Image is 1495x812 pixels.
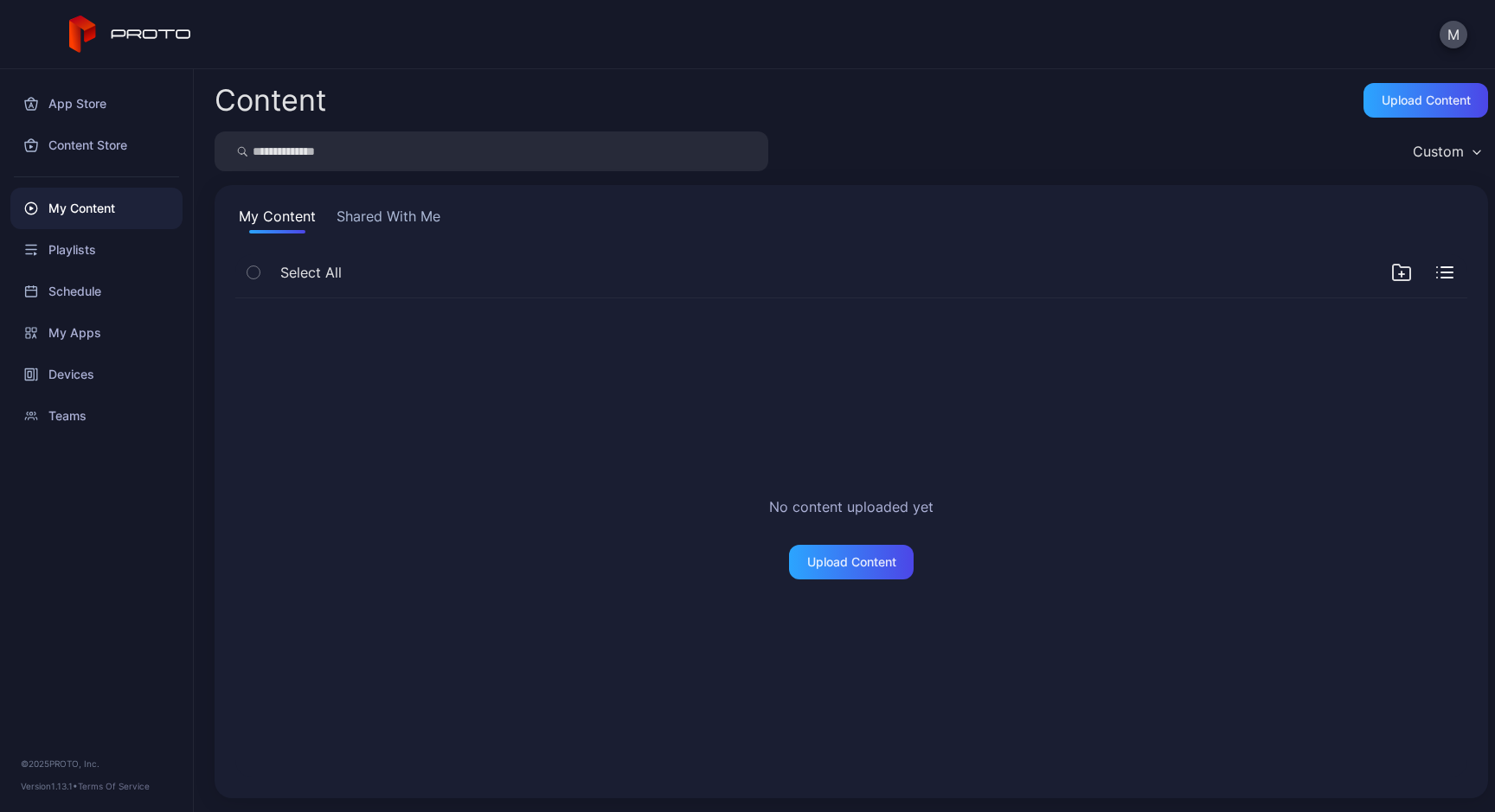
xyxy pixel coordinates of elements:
button: M [1440,21,1467,48]
div: Custom [1413,143,1464,160]
button: Upload Content [1363,83,1488,118]
button: Custom [1404,131,1488,171]
a: My Apps [10,312,183,354]
a: Playlists [10,229,183,271]
button: Shared With Me [333,206,444,233]
button: My Content [235,206,319,233]
div: Upload Content [1382,93,1471,107]
button: Upload Content [789,545,914,579]
div: © 2025 PROTO, Inc. [21,757,172,770]
div: Upload Content [807,555,896,569]
span: Version 1.13.1 • [21,781,78,791]
a: Terms Of Service [78,781,150,791]
div: Content [215,86,326,115]
a: Schedule [10,271,183,312]
a: Devices [10,354,183,395]
a: Teams [10,395,183,437]
a: App Store [10,83,183,125]
a: My Content [10,188,183,229]
a: Content Store [10,125,183,166]
h2: No content uploaded yet [769,496,934,517]
span: Select All [280,262,342,283]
